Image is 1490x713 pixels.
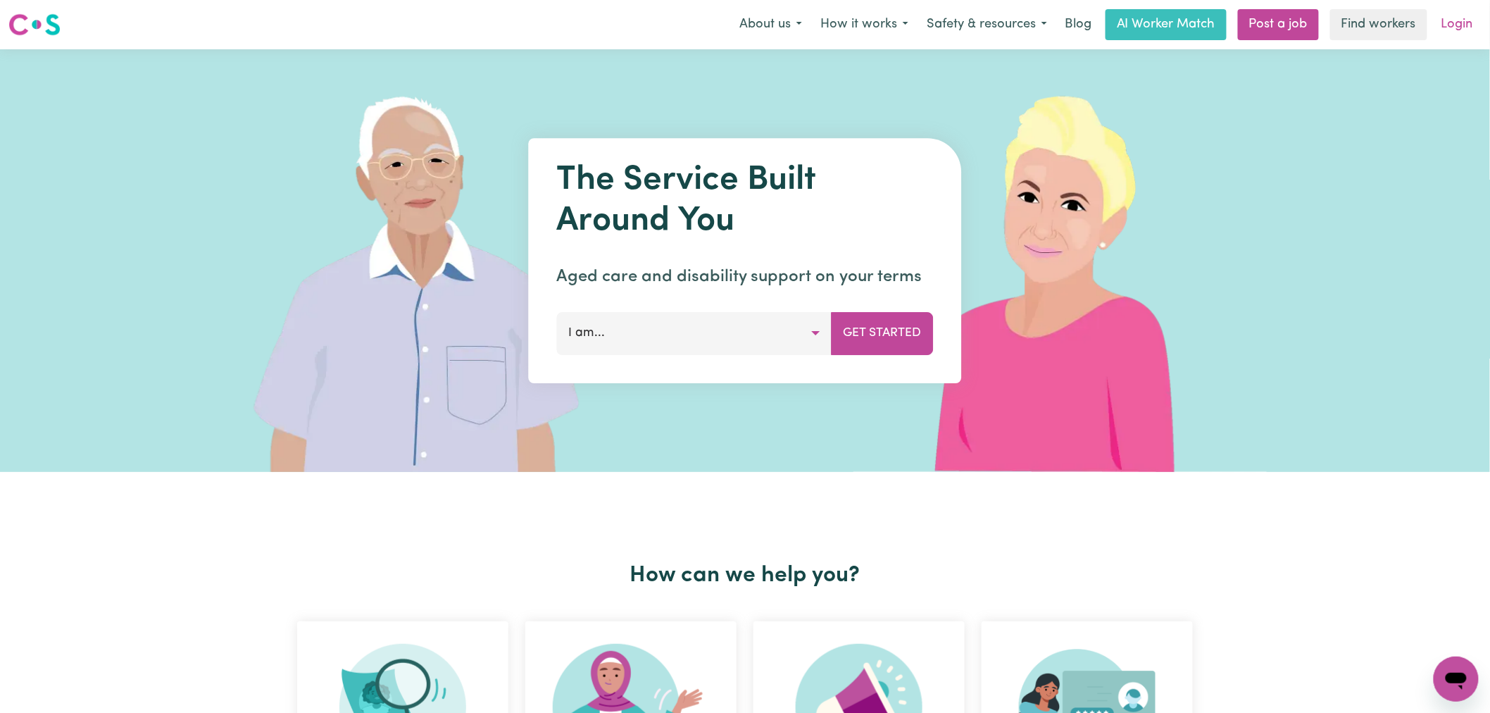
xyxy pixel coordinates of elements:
iframe: Button to launch messaging window [1434,657,1479,702]
a: Blog [1056,9,1100,40]
a: AI Worker Match [1106,9,1227,40]
button: How it works [811,10,918,39]
img: Careseekers logo [8,12,61,37]
h2: How can we help you? [289,562,1201,589]
a: Login [1433,9,1482,40]
button: Safety & resources [918,10,1056,39]
button: About us [730,10,811,39]
p: Aged care and disability support on your terms [557,264,934,290]
a: Find workers [1330,9,1427,40]
a: Careseekers logo [8,8,61,41]
h1: The Service Built Around You [557,161,934,242]
button: Get Started [832,312,934,354]
button: I am... [557,312,832,354]
a: Post a job [1238,9,1319,40]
